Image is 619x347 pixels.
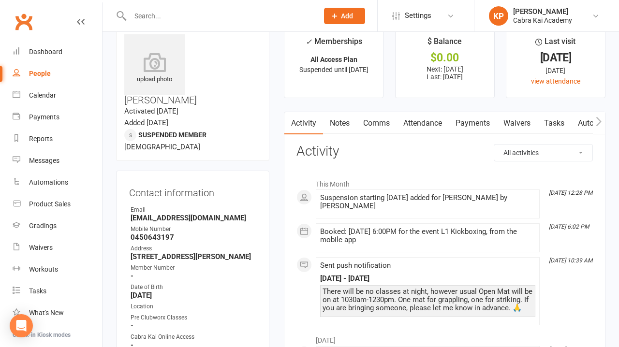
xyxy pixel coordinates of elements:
[131,321,256,330] strong: -
[299,66,368,73] span: Suspended until [DATE]
[124,34,261,105] h3: [PERSON_NAME]
[13,259,102,280] a: Workouts
[131,205,256,215] div: Email
[324,8,365,24] button: Add
[29,70,51,77] div: People
[131,313,256,322] div: Pre Clubworx Classes
[13,106,102,128] a: Payments
[284,112,323,134] a: Activity
[356,112,397,134] a: Comms
[131,333,256,342] div: Cabra Kai Online Access
[449,112,497,134] a: Payments
[320,228,535,244] div: Booked: [DATE] 6:00PM for the event L1 Kickboxing, from the mobile app
[515,53,596,63] div: [DATE]
[549,189,592,196] i: [DATE] 12:28 PM
[13,63,102,85] a: People
[515,65,596,76] div: [DATE]
[306,37,312,46] i: ✓
[129,184,256,198] h3: Contact information
[29,200,71,208] div: Product Sales
[310,56,357,63] strong: All Access Plan
[535,35,575,53] div: Last visit
[296,174,593,189] li: This Month
[13,128,102,150] a: Reports
[13,215,102,237] a: Gradings
[405,5,431,27] span: Settings
[29,222,57,230] div: Gradings
[427,35,462,53] div: $ Balance
[131,252,256,261] strong: [STREET_ADDRESS][PERSON_NAME]
[29,244,53,251] div: Waivers
[537,112,571,134] a: Tasks
[29,48,62,56] div: Dashboard
[29,309,64,317] div: What's New
[404,53,486,63] div: $0.00
[131,225,256,234] div: Mobile Number
[29,113,59,121] div: Payments
[497,112,537,134] a: Waivers
[13,172,102,193] a: Automations
[29,91,56,99] div: Calendar
[13,302,102,324] a: What's New
[513,7,572,16] div: [PERSON_NAME]
[296,330,593,346] li: [DATE]
[13,150,102,172] a: Messages
[13,280,102,302] a: Tasks
[320,275,535,283] div: [DATE] - [DATE]
[29,178,68,186] div: Automations
[138,131,206,139] span: Suspended member
[131,291,256,300] strong: [DATE]
[513,16,572,25] div: Cabra Kai Academy
[10,314,33,337] div: Open Intercom Messenger
[323,112,356,134] a: Notes
[131,214,256,222] strong: [EMAIL_ADDRESS][DOMAIN_NAME]
[13,193,102,215] a: Product Sales
[13,237,102,259] a: Waivers
[124,143,200,151] span: [DEMOGRAPHIC_DATA]
[124,107,178,116] time: Activated [DATE]
[131,244,256,253] div: Address
[13,85,102,106] a: Calendar
[131,272,256,280] strong: -
[549,257,592,264] i: [DATE] 10:39 AM
[306,35,362,53] div: Memberships
[397,112,449,134] a: Attendance
[131,302,256,311] div: Location
[296,144,593,159] h3: Activity
[29,135,53,143] div: Reports
[29,265,58,273] div: Workouts
[549,223,589,230] i: [DATE] 6:02 PM
[12,10,36,34] a: Clubworx
[124,53,185,85] div: upload photo
[320,194,535,210] div: Suspension starting [DATE] added for [PERSON_NAME] by [PERSON_NAME]
[131,283,256,292] div: Date of Birth
[404,65,486,81] p: Next: [DATE] Last: [DATE]
[320,261,391,270] span: Sent push notification
[489,6,508,26] div: KP
[131,263,256,273] div: Member Number
[29,157,59,164] div: Messages
[127,9,311,23] input: Search...
[131,233,256,242] strong: 0450643197
[124,118,168,127] time: Added [DATE]
[323,288,533,312] div: There will be no classes at night, however usual Open Mat will be on at 1030am-1230pm. One mat fo...
[341,12,353,20] span: Add
[531,77,580,85] a: view attendance
[29,287,46,295] div: Tasks
[13,41,102,63] a: Dashboard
